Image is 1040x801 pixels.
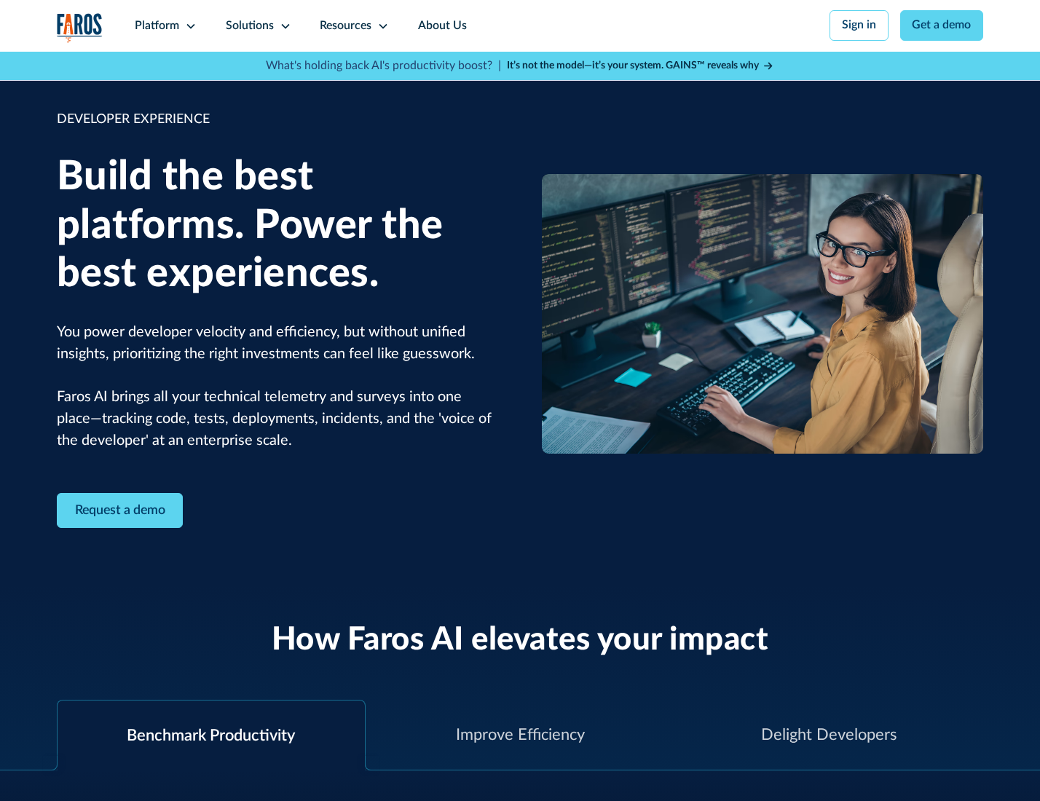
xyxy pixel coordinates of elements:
[456,723,585,747] div: Improve Efficiency
[226,17,274,35] div: Solutions
[57,110,499,130] div: DEVELOPER EXPERIENCE
[57,322,499,452] p: You power developer velocity and efficiency, but without unified insights, prioritizing the right...
[507,60,759,71] strong: It’s not the model—it’s your system. GAINS™ reveals why
[266,58,501,75] p: What's holding back AI's productivity boost? |
[507,58,775,74] a: It’s not the model—it’s your system. GAINS™ reveals why
[57,153,499,299] h1: Build the best platforms. Power the best experiences.
[135,17,179,35] div: Platform
[320,17,371,35] div: Resources
[57,13,103,43] img: Logo of the analytics and reporting company Faros.
[57,13,103,43] a: home
[127,724,295,748] div: Benchmark Productivity
[57,493,184,529] a: Contact Modal
[272,621,769,660] h2: How Faros AI elevates your impact
[761,723,897,747] div: Delight Developers
[830,10,889,41] a: Sign in
[900,10,984,41] a: Get a demo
